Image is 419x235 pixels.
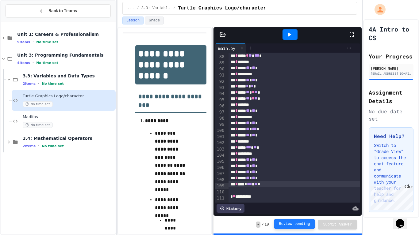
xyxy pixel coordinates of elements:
[23,114,114,120] span: Madlibs
[274,219,315,229] button: Review pending
[369,88,413,105] h2: Assignment Details
[215,115,225,121] div: 98
[371,65,412,71] div: [PERSON_NAME]
[33,60,34,65] span: •
[36,61,58,65] span: No time set
[262,222,264,227] span: /
[215,109,225,115] div: 97
[374,142,408,203] p: Switch to "Grade View" to access the chat feature and communicate with your teacher for help and ...
[17,40,30,44] span: 9 items
[374,132,408,140] h3: Need Help?
[23,144,36,148] span: 2 items
[215,54,225,60] div: 88
[23,73,114,79] span: 3.3: Variables and Data Types
[323,222,352,227] span: Submit Answer
[6,4,111,17] button: Back to Teams
[215,43,246,53] div: main.py
[38,144,39,148] span: •
[215,171,225,177] div: 107
[215,128,225,134] div: 100
[215,177,225,183] div: 108
[215,121,225,128] div: 99
[256,222,260,228] span: -
[42,144,64,148] span: No time set
[215,72,225,78] div: 91
[215,183,225,189] div: 109
[215,85,225,91] div: 93
[371,71,412,76] div: [EMAIL_ADDRESS][DOMAIN_NAME]
[122,17,144,24] button: Lesson
[141,6,171,11] span: 3.3: Variables and Data Types
[318,220,357,229] button: Submit Answer
[369,52,413,61] h2: Your Progress
[173,6,175,11] span: /
[215,146,225,152] div: 103
[17,52,114,58] span: Unit 3: Programming Fundamentals
[215,165,225,171] div: 106
[264,222,269,227] span: 10
[215,159,225,165] div: 105
[215,134,225,140] div: 101
[215,45,238,51] div: main.py
[178,5,266,12] span: Turtle Graphics Logo/character
[23,101,53,107] span: No time set
[48,8,77,14] span: Back to Teams
[38,81,39,86] span: •
[36,40,58,44] span: No time set
[215,195,225,201] div: 111
[215,103,225,109] div: 96
[215,140,225,146] div: 102
[2,2,42,39] div: Chat with us now!Close
[217,204,244,213] div: History
[393,211,413,229] iframe: chat widget
[23,122,53,128] span: No time set
[368,2,387,17] div: My Account
[23,82,36,86] span: 2 items
[369,25,413,42] h1: 4A Intro to CS
[215,97,225,103] div: 95
[128,6,134,11] span: ...
[215,152,225,159] div: 104
[215,66,225,72] div: 90
[42,82,64,86] span: No time set
[368,184,413,210] iframe: chat widget
[215,60,225,66] div: 89
[215,79,225,85] div: 92
[17,61,30,65] span: 4 items
[33,39,34,44] span: •
[23,136,114,141] span: 3.4: Mathematical Operators
[145,17,164,24] button: Grade
[136,6,139,11] span: /
[369,108,413,122] div: No due date set
[215,91,225,97] div: 94
[17,32,114,37] span: Unit 1: Careers & Professionalism
[215,189,225,195] div: 110
[23,94,114,99] span: Turtle Graphics Logo/character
